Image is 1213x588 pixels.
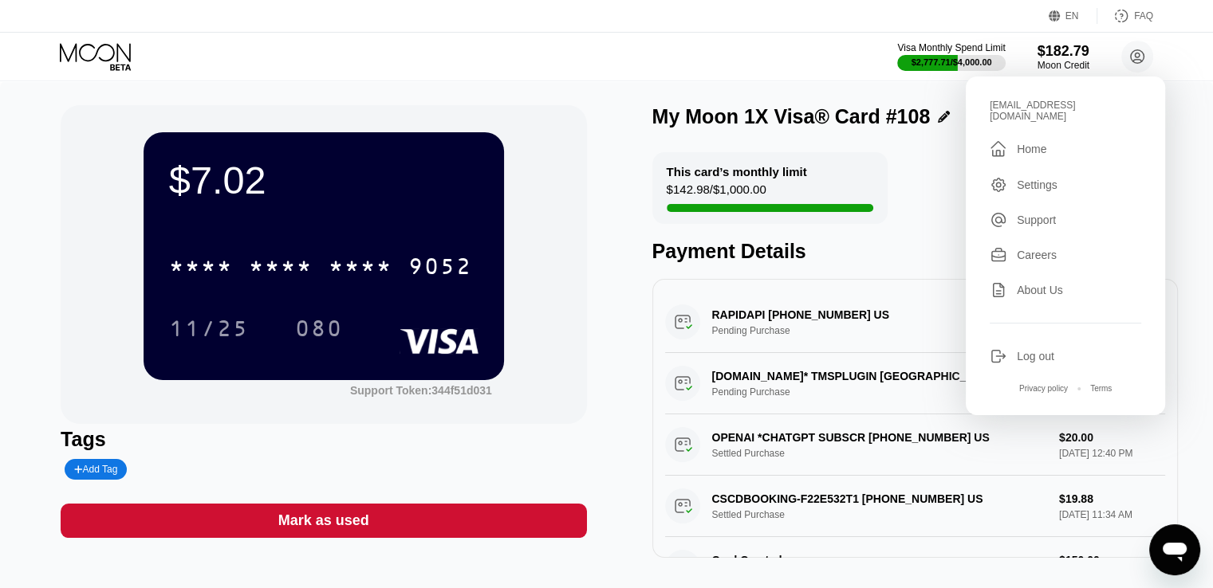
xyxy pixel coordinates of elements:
[652,240,1178,263] div: Payment Details
[1065,10,1079,22] div: EN
[912,57,992,67] div: $2,777.71 / $4,000.00
[65,459,127,480] div: Add Tag
[990,100,1141,122] div: [EMAIL_ADDRESS][DOMAIN_NAME]
[652,105,931,128] div: My Moon 1X Visa® Card #108
[61,428,586,451] div: Tags
[283,308,355,348] div: 080
[61,504,586,538] div: Mark as used
[667,165,807,178] div: This card’s monthly limit
[74,464,117,475] div: Add Tag
[408,256,472,281] div: 9052
[278,512,369,530] div: Mark as used
[990,281,1141,299] div: About Us
[1134,10,1153,22] div: FAQ
[667,182,766,204] div: $142.98 / $1,000.00
[990,139,1007,159] div: 
[897,42,1005,53] div: Visa Monthly Spend Limit
[1017,284,1063,296] div: About Us
[169,158,479,202] div: $7.02
[990,347,1141,365] div: Log out
[990,211,1141,229] div: Support
[1017,350,1054,363] div: Log out
[1017,178,1057,191] div: Settings
[1017,143,1046,155] div: Home
[157,308,261,348] div: 11/25
[1017,214,1056,226] div: Support
[1038,43,1089,60] div: $182.79
[1019,384,1068,393] div: Privacy policy
[990,139,1141,159] div: Home
[1090,384,1112,393] div: Terms
[1049,8,1097,24] div: EN
[295,318,343,343] div: 080
[1097,8,1153,24] div: FAQ
[169,318,249,343] div: 11/25
[1038,43,1089,71] div: $182.79Moon Credit
[990,246,1141,264] div: Careers
[1017,249,1057,261] div: Careers
[1038,60,1089,71] div: Moon Credit
[990,176,1141,194] div: Settings
[897,42,1005,71] div: Visa Monthly Spend Limit$2,777.71/$4,000.00
[1149,524,1200,575] iframe: Button to launch messaging window
[350,384,492,397] div: Support Token:344f51d031
[350,384,492,397] div: Support Token: 344f51d031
